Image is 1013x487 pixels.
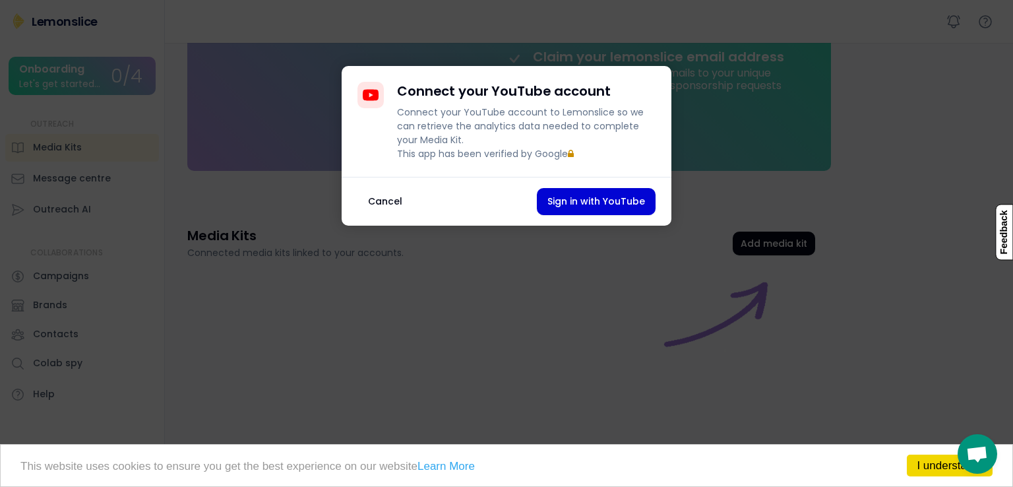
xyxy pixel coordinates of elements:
[417,460,475,472] a: Learn More
[907,455,993,476] a: I understand!
[20,461,993,472] p: This website uses cookies to ensure you get the best experience on our website
[363,87,379,103] img: YouTubeIcon.svg
[397,82,611,100] h4: Connect your YouTube account
[357,188,413,215] button: Cancel
[958,434,997,474] div: Open chat
[537,188,656,215] button: Sign in with YouTube
[397,106,656,161] div: Connect your YouTube account to Lemonslice so we can retrieve the analytics data needed to comple...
